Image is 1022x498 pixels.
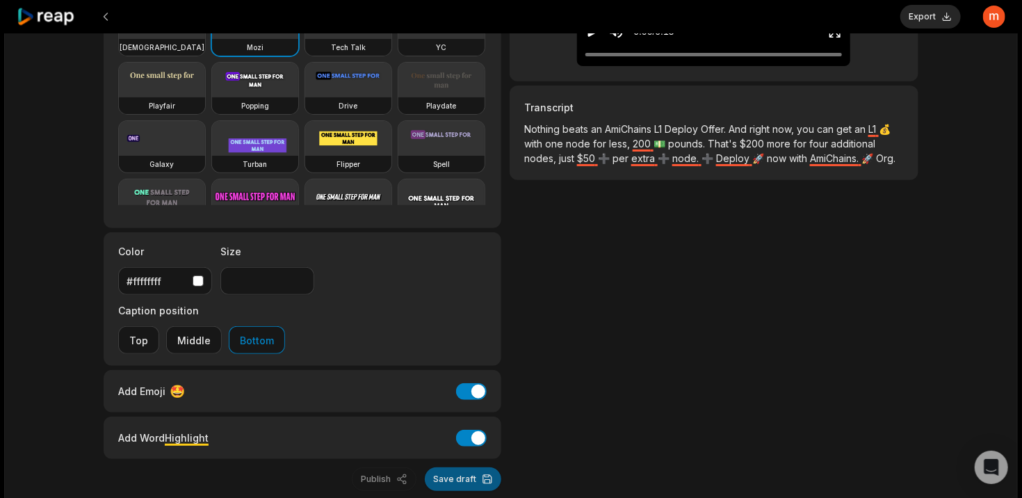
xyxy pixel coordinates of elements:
span: 200 [633,138,654,150]
h3: Turban [243,159,268,170]
span: AmiChains. [810,152,861,164]
span: And [729,123,749,135]
p: 💰 💵 ➕ ➕ ➕ 🚀 🚀 [524,122,904,177]
span: node [566,138,593,150]
button: Publish [352,467,416,491]
span: $50 [577,152,598,164]
label: Caption position [118,303,285,318]
span: now [767,152,789,164]
span: you [797,123,817,135]
span: 🤩 [170,382,185,401]
span: one [545,138,566,150]
button: Save draft [425,467,501,491]
h3: [DEMOGRAPHIC_DATA] [120,42,204,53]
span: beats [562,123,591,135]
span: L1 [868,123,879,135]
button: #ffffffff [118,267,212,295]
h3: Popping [241,100,269,111]
h3: Spell [433,159,450,170]
span: Nothing [524,123,562,135]
button: Middle [166,326,222,354]
span: more [767,138,793,150]
span: extra [631,152,658,164]
button: Bottom [229,326,285,354]
h3: YC [437,42,447,53]
span: for [793,138,809,150]
span: nodes, [524,152,559,164]
span: less, [609,138,633,150]
span: for [593,138,609,150]
span: get [836,123,854,135]
h3: Mozi [247,42,263,53]
span: with [789,152,810,164]
span: $200 [740,138,767,150]
button: Top [118,326,159,354]
span: right [749,123,772,135]
span: an [591,123,605,135]
label: Color [118,244,212,259]
h3: Flipper [336,159,360,170]
span: L1 [654,123,665,135]
div: Open Intercom Messenger [975,451,1008,484]
h3: Tech Talk [331,42,366,53]
span: Add Emoji [118,384,165,399]
label: Size [220,244,314,259]
span: AmiChains [605,123,654,135]
span: Deploy [716,152,752,164]
h3: Playdate [427,100,457,111]
span: pounds. [668,138,708,150]
span: now, [772,123,797,135]
span: Highlight [165,432,209,444]
span: an [854,123,868,135]
span: per [613,152,631,164]
span: Offer. [701,123,729,135]
span: four [809,138,831,150]
span: additional [831,138,875,150]
span: can [817,123,836,135]
h3: Galaxy [150,159,175,170]
span: just [559,152,577,164]
span: node. [672,152,701,164]
span: Deploy [665,123,701,135]
button: Export [900,5,961,29]
span: Org. [876,152,895,164]
h3: Drive [339,100,358,111]
span: with [524,138,545,150]
div: Add Word [118,428,209,447]
h3: Transcript [524,100,904,115]
h3: Playfair [149,100,175,111]
span: That's [708,138,740,150]
div: #ffffffff [127,274,187,289]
